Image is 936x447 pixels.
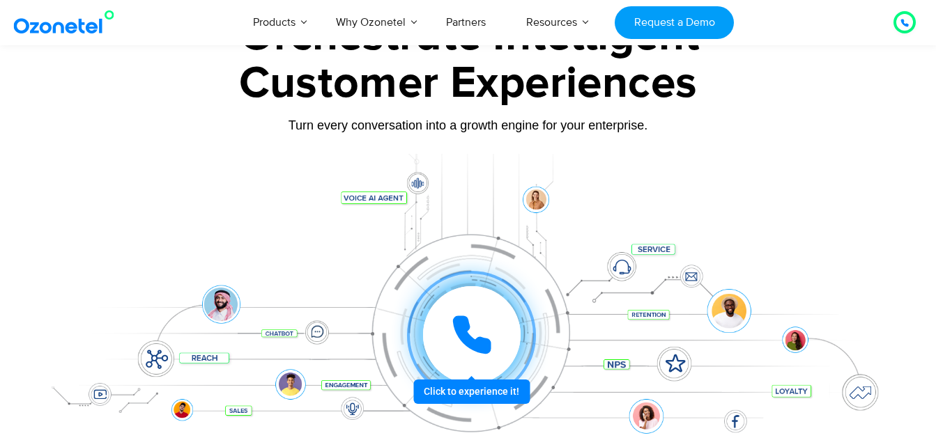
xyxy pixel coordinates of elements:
[33,118,904,133] div: Turn every conversation into a growth engine for your enterprise.
[33,50,904,117] div: Customer Experiences
[615,6,734,39] a: Request a Demo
